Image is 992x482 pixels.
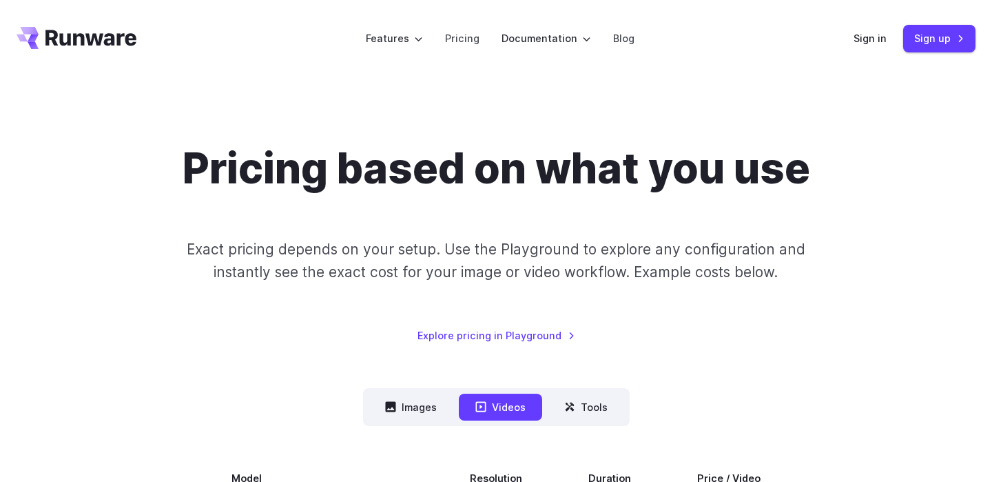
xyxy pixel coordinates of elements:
[613,30,634,46] a: Blog
[502,30,591,46] label: Documentation
[417,328,575,343] a: Explore pricing in Playground
[183,143,810,194] h1: Pricing based on what you use
[548,394,624,421] button: Tools
[161,238,831,284] p: Exact pricing depends on your setup. Use the Playground to explore any configuration and instantl...
[17,27,136,49] a: Go to /
[366,30,423,46] label: Features
[445,30,479,46] a: Pricing
[369,394,453,421] button: Images
[903,25,975,52] a: Sign up
[459,394,542,421] button: Videos
[854,30,887,46] a: Sign in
